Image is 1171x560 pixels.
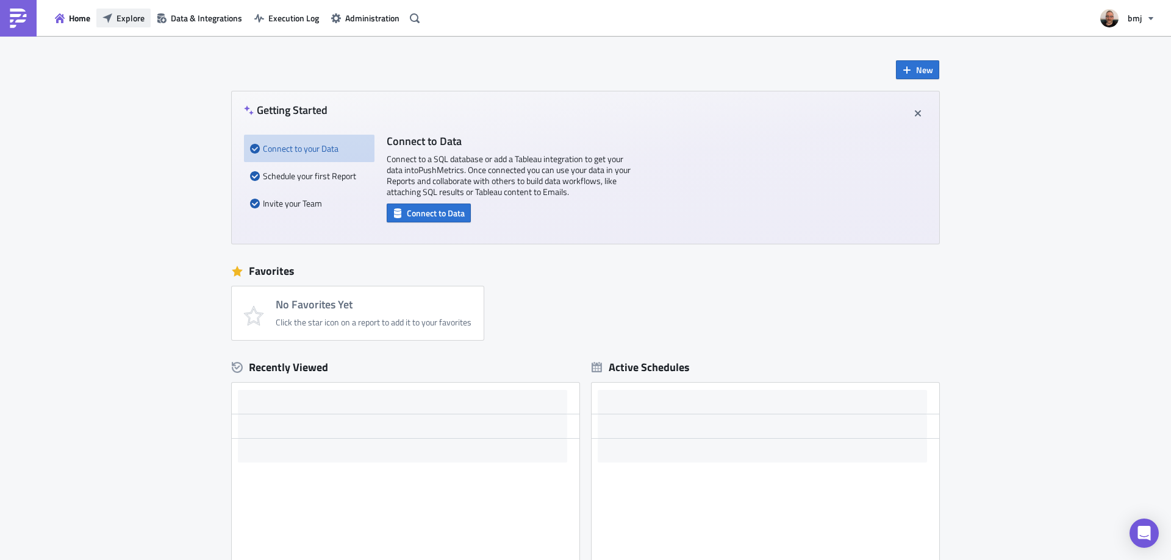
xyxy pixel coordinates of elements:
button: New [896,60,939,79]
div: Schedule your first Report [250,162,368,190]
div: Recently Viewed [232,358,579,377]
h4: Connect to Data [387,135,631,147]
p: Connect to a SQL database or add a Tableau integration to get your data into PushMetrics . Once c... [387,154,631,197]
h4: No Favorites Yet [276,299,471,311]
span: Administration [345,12,399,24]
div: Connect to your Data [250,135,368,162]
img: PushMetrics [9,9,28,28]
div: Open Intercom Messenger [1130,519,1159,548]
h4: Getting Started [244,104,328,116]
button: Execution Log [248,9,325,27]
a: Connect to Data [387,205,471,218]
span: Data & Integrations [171,12,242,24]
div: Click the star icon on a report to add it to your favorites [276,317,471,328]
button: Connect to Data [387,204,471,222]
span: bmj [1128,12,1142,24]
span: New [916,63,933,76]
div: Active Schedules [592,360,690,374]
span: Execution Log [268,12,319,24]
button: bmj [1093,5,1162,32]
button: Data & Integrations [151,9,248,27]
span: Explore [116,12,145,24]
button: Administration [325,9,406,27]
span: Home [69,12,90,24]
div: Favorites [232,262,939,280]
img: Avatar [1099,8,1120,29]
button: Explore [96,9,151,27]
button: Home [49,9,96,27]
div: Invite your Team [250,190,368,217]
span: Connect to Data [407,207,465,219]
